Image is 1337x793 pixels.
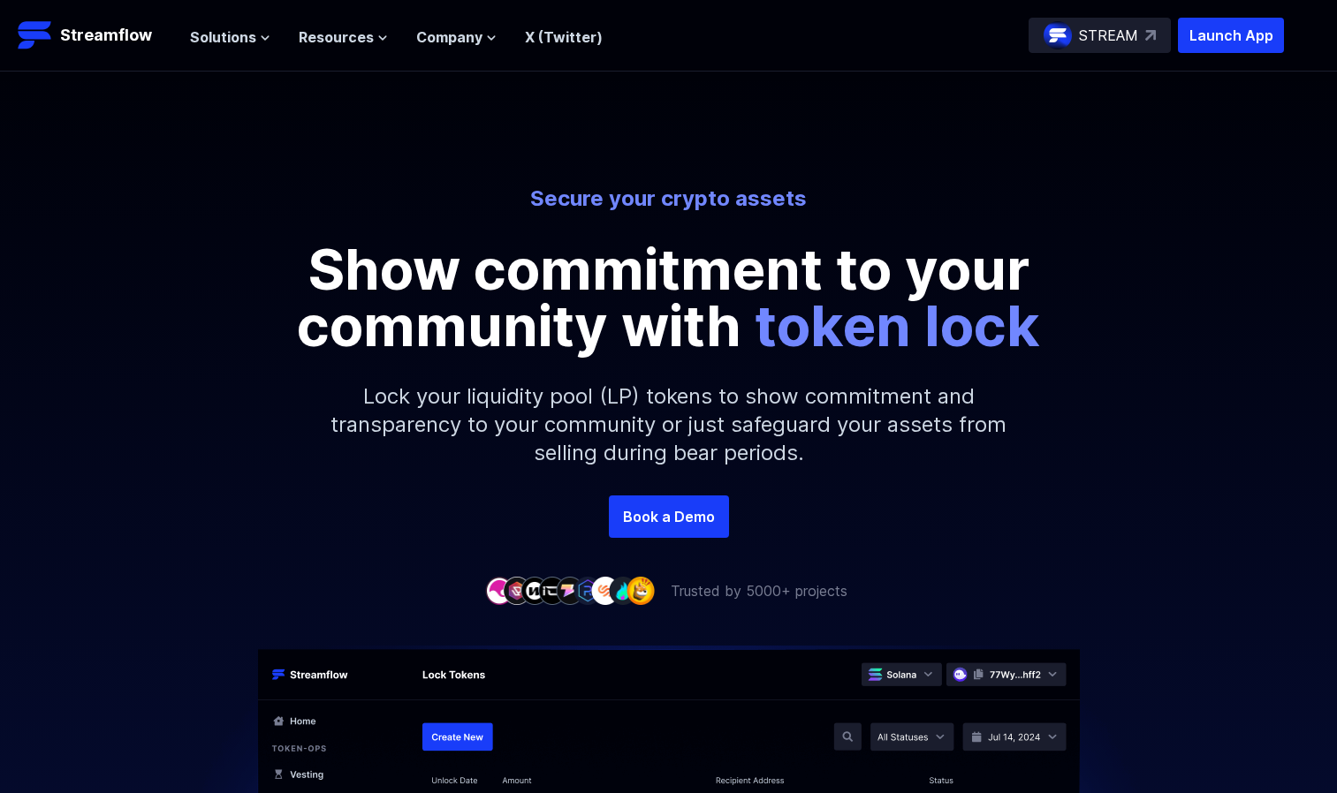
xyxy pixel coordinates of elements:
p: Streamflow [60,23,152,48]
img: company-6 [574,577,602,604]
img: company-4 [538,577,566,604]
button: Launch App [1178,18,1284,53]
img: top-right-arrow.svg [1145,30,1156,41]
p: Secure your crypto assets [179,185,1158,213]
img: company-1 [485,577,513,604]
img: company-3 [520,577,549,604]
img: company-2 [503,577,531,604]
button: Company [416,26,497,48]
img: company-9 [627,577,655,604]
p: Show commitment to your community with [271,241,1067,354]
p: Trusted by 5000+ projects [671,580,847,601]
button: Resources [299,26,388,48]
span: Resources [299,26,374,48]
img: company-7 [591,577,619,604]
img: Streamflow Logo [18,18,53,53]
button: Solutions [190,26,270,48]
span: token lock [755,291,1040,359]
a: Book a Demo [609,495,729,538]
a: Streamflow [18,18,172,53]
a: X (Twitter) [525,28,603,46]
p: Lock your liquidity pool (LP) tokens to show commitment and transparency to your community or jus... [289,354,1049,495]
img: company-8 [609,577,637,604]
img: company-5 [556,577,584,604]
img: streamflow-logo-circle.png [1044,21,1072,49]
p: STREAM [1079,25,1138,46]
span: Company [416,26,482,48]
span: Solutions [190,26,256,48]
a: STREAM [1029,18,1171,53]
